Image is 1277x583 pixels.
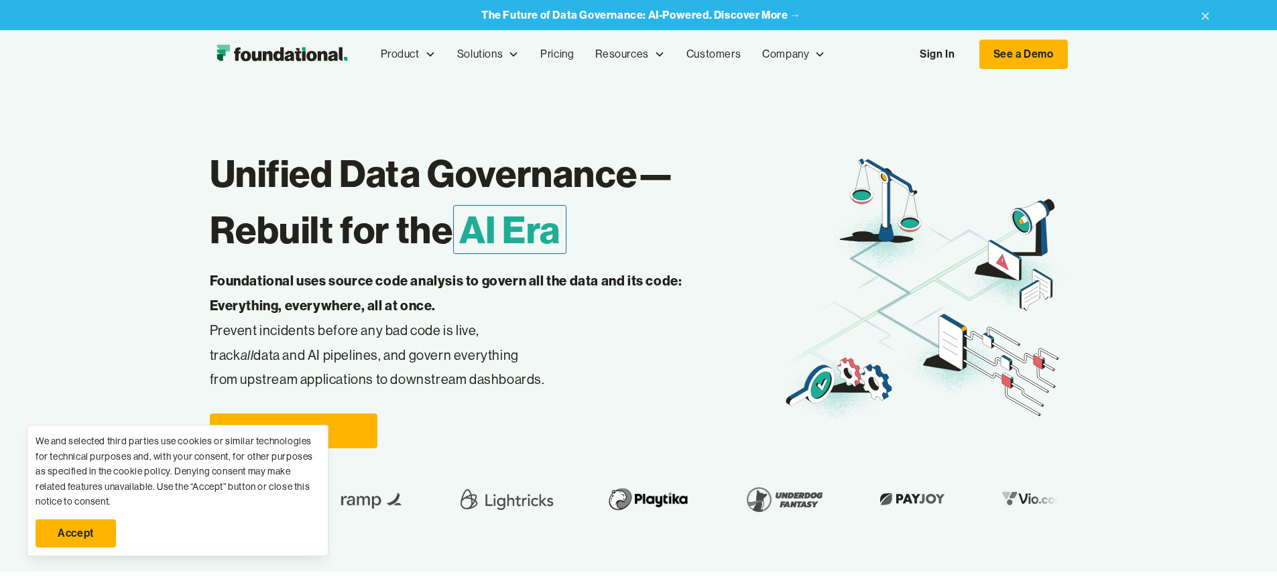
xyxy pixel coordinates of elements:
[210,41,354,68] img: Foundational Logo
[1036,428,1277,583] iframe: Chat Widget
[446,32,530,76] div: Solutions
[210,145,782,258] h1: Unified Data Governance— Rebuilt for the
[676,32,751,76] a: Customers
[381,46,420,63] div: Product
[751,32,836,76] div: Company
[906,40,968,68] a: Sign In
[210,272,682,314] strong: Foundational uses source code analysis to govern all the data and its code: Everything, everywher...
[36,519,116,547] a: Accept
[585,32,675,76] div: Resources
[762,46,809,63] div: Company
[210,41,354,68] a: home
[457,46,503,63] div: Solutions
[331,480,412,518] img: Ramp
[481,8,801,21] strong: The Future of Data Governance: AI-Powered. Discover More →
[738,480,829,518] img: Underdog Fantasy
[454,480,556,518] img: Lightricks
[370,32,446,76] div: Product
[994,489,1072,509] img: Vio.com
[453,205,567,254] span: AI Era
[979,40,1068,69] a: See a Demo
[481,9,801,21] a: The Future of Data Governance: AI-Powered. Discover More →
[599,480,695,518] img: Playtika
[241,346,254,363] em: all
[36,434,320,509] div: We and selected third parties use cookies or similar technologies for technical purposes and, wit...
[595,46,648,63] div: Resources
[210,269,725,392] p: Prevent incidents before any bad code is live, track data and AI pipelines, and govern everything...
[530,32,585,76] a: Pricing
[872,489,951,509] img: Payjoy
[210,413,377,448] a: See a Demo →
